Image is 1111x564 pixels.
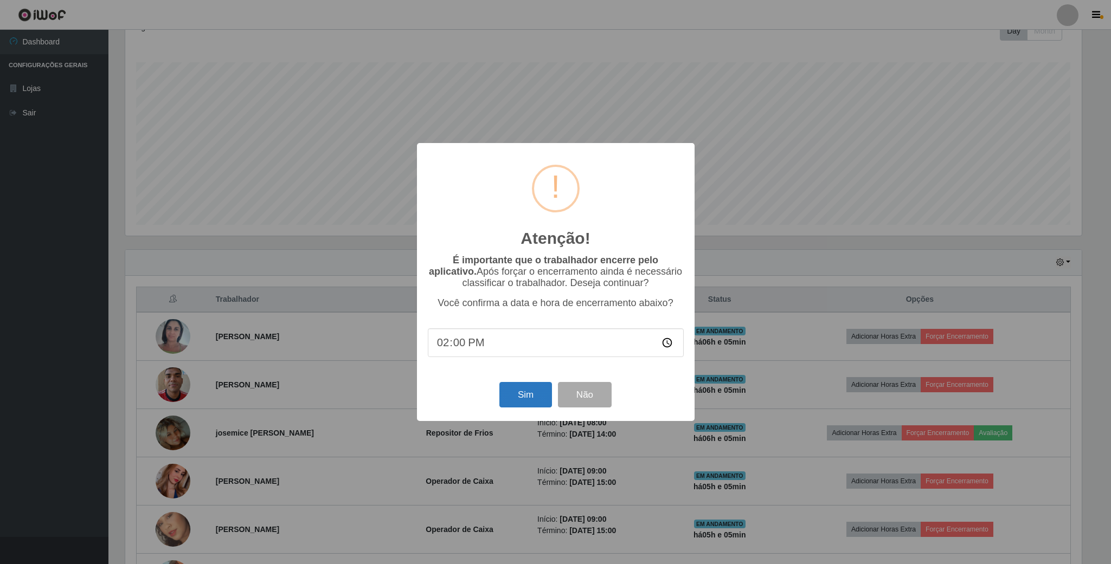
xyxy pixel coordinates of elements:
b: É importante que o trabalhador encerre pelo aplicativo. [429,255,658,277]
p: Após forçar o encerramento ainda é necessário classificar o trabalhador. Deseja continuar? [428,255,684,289]
button: Não [558,382,612,407]
button: Sim [499,382,552,407]
p: Você confirma a data e hora de encerramento abaixo? [428,297,684,309]
h2: Atenção! [521,229,590,248]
